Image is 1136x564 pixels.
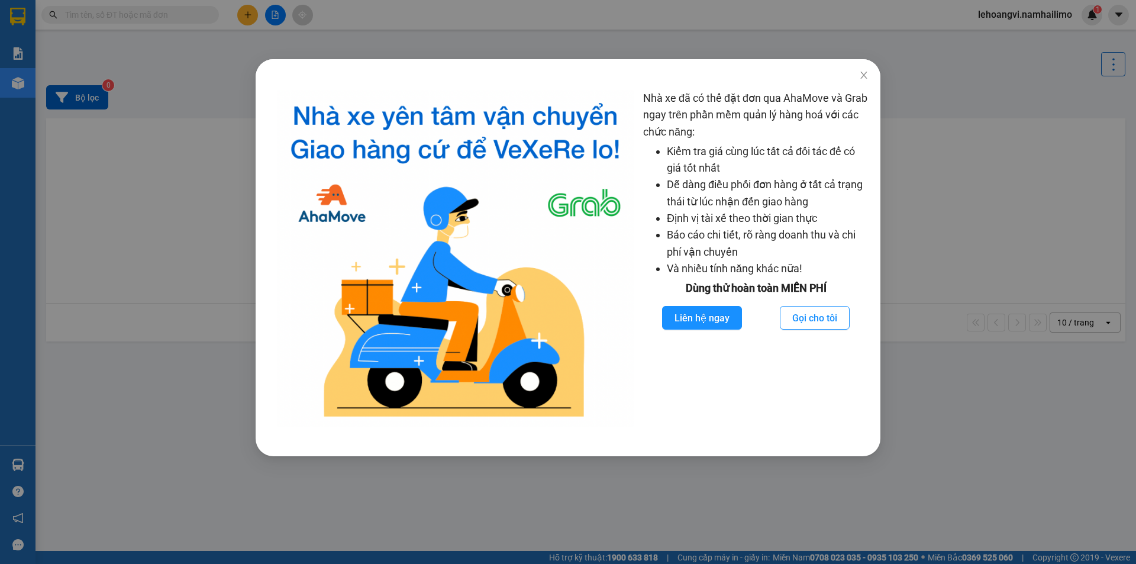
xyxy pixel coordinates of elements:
button: Liên hệ ngay [662,306,742,330]
img: logo [277,90,634,427]
li: Kiểm tra giá cùng lúc tất cả đối tác để có giá tốt nhất [667,143,869,177]
li: Định vị tài xế theo thời gian thực [667,210,869,227]
span: close [859,70,869,80]
div: Nhà xe đã có thể đặt đơn qua AhaMove và Grab ngay trên phần mềm quản lý hàng hoá với các chức năng: [643,90,869,427]
button: Gọi cho tôi [780,306,850,330]
span: Gọi cho tôi [792,311,837,325]
li: Báo cáo chi tiết, rõ ràng doanh thu và chi phí vận chuyển [667,227,869,260]
div: Dùng thử hoàn toàn MIỄN PHÍ [643,280,869,296]
li: Dễ dàng điều phối đơn hàng ở tất cả trạng thái từ lúc nhận đến giao hàng [667,176,869,210]
li: Và nhiều tính năng khác nữa! [667,260,869,277]
span: Liên hệ ngay [674,311,730,325]
button: Close [847,59,880,92]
